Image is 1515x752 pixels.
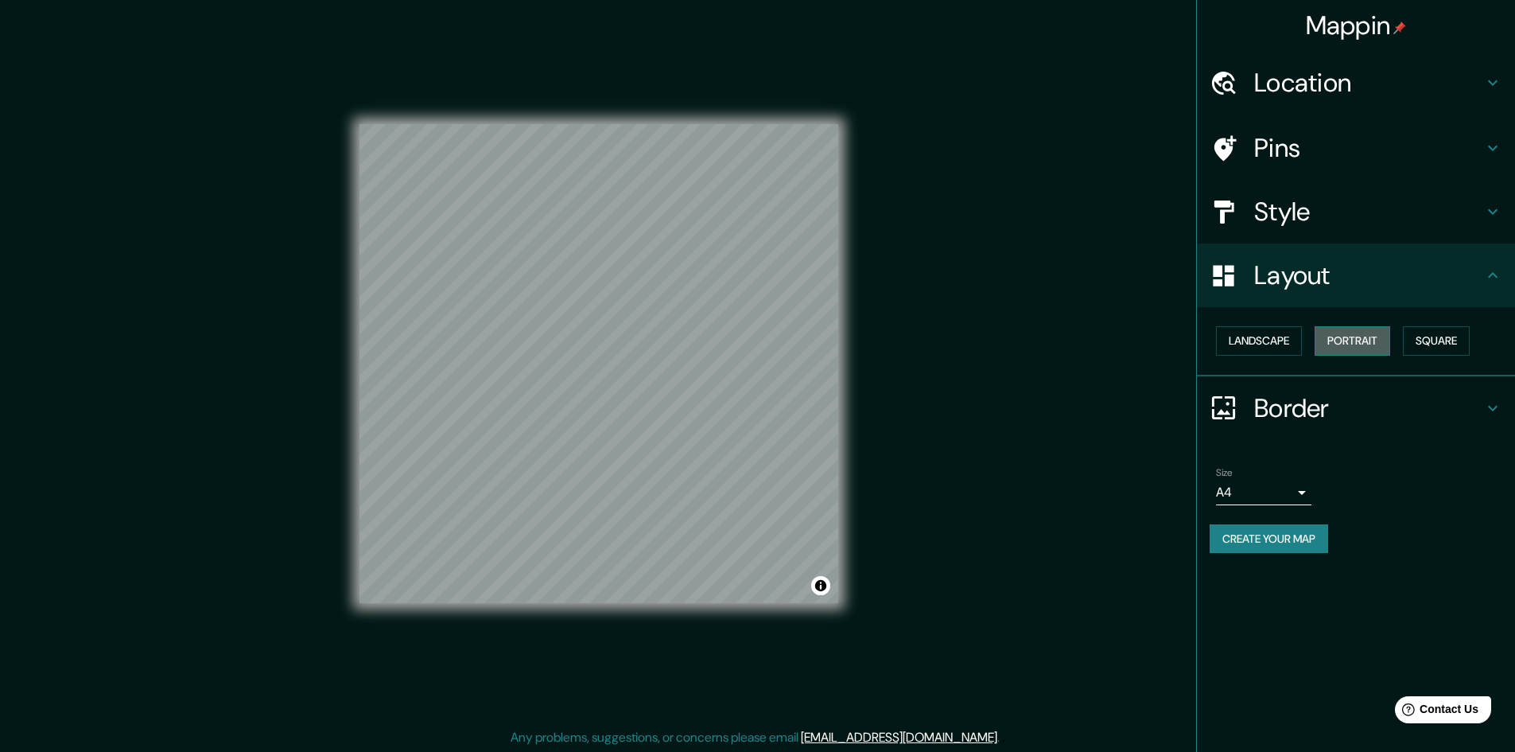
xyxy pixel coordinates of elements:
button: Toggle attribution [811,576,830,595]
div: . [1002,728,1005,747]
div: Location [1197,51,1515,115]
div: Border [1197,376,1515,440]
iframe: Help widget launcher [1373,690,1498,734]
div: A4 [1216,480,1311,505]
label: Size [1216,466,1233,479]
button: Portrait [1315,326,1390,356]
h4: Mappin [1306,10,1407,41]
div: Layout [1197,244,1515,307]
img: pin-icon.png [1393,21,1406,34]
h4: Layout [1254,259,1483,291]
p: Any problems, suggestions, or concerns please email . [511,728,1000,747]
button: Square [1403,326,1470,356]
h4: Border [1254,392,1483,424]
h4: Location [1254,67,1483,99]
button: Landscape [1216,326,1302,356]
canvas: Map [359,124,838,603]
div: Pins [1197,116,1515,180]
a: [EMAIL_ADDRESS][DOMAIN_NAME] [801,729,997,746]
button: Create your map [1210,524,1328,554]
h4: Pins [1254,132,1483,164]
div: Style [1197,180,1515,244]
h4: Style [1254,196,1483,228]
div: . [1000,728,1002,747]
